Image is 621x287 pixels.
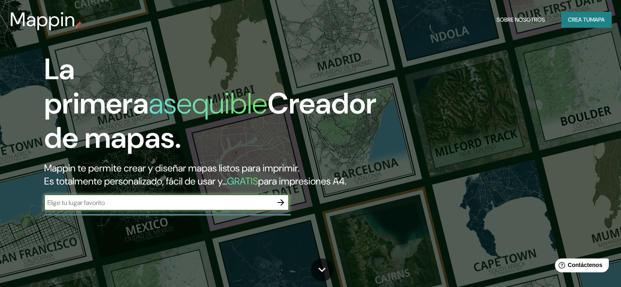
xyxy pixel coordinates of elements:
[561,12,611,27] button: Crea tumapa
[227,175,258,187] font: GRATIS
[496,16,545,23] font: Sobre nosotros
[44,85,376,157] font: Creador de mapas.
[590,16,605,23] font: mapa
[149,85,267,122] font: asequible
[44,175,227,187] font: Es totalmente personalizado, fácil de usar y...
[76,21,82,28] img: pin de mapeo
[44,162,299,174] font: Mappin te permite crear y diseñar mapas listos para imprimir.
[493,12,548,27] button: Sobre nosotros
[548,255,612,278] iframe: Lanzador de widgets de ayuda
[568,16,590,23] font: Crea tu
[44,198,273,207] input: Elige tu lugar favorito
[10,7,76,32] font: Mappin
[44,50,149,122] font: La primera
[258,175,346,187] font: para impresiones A4.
